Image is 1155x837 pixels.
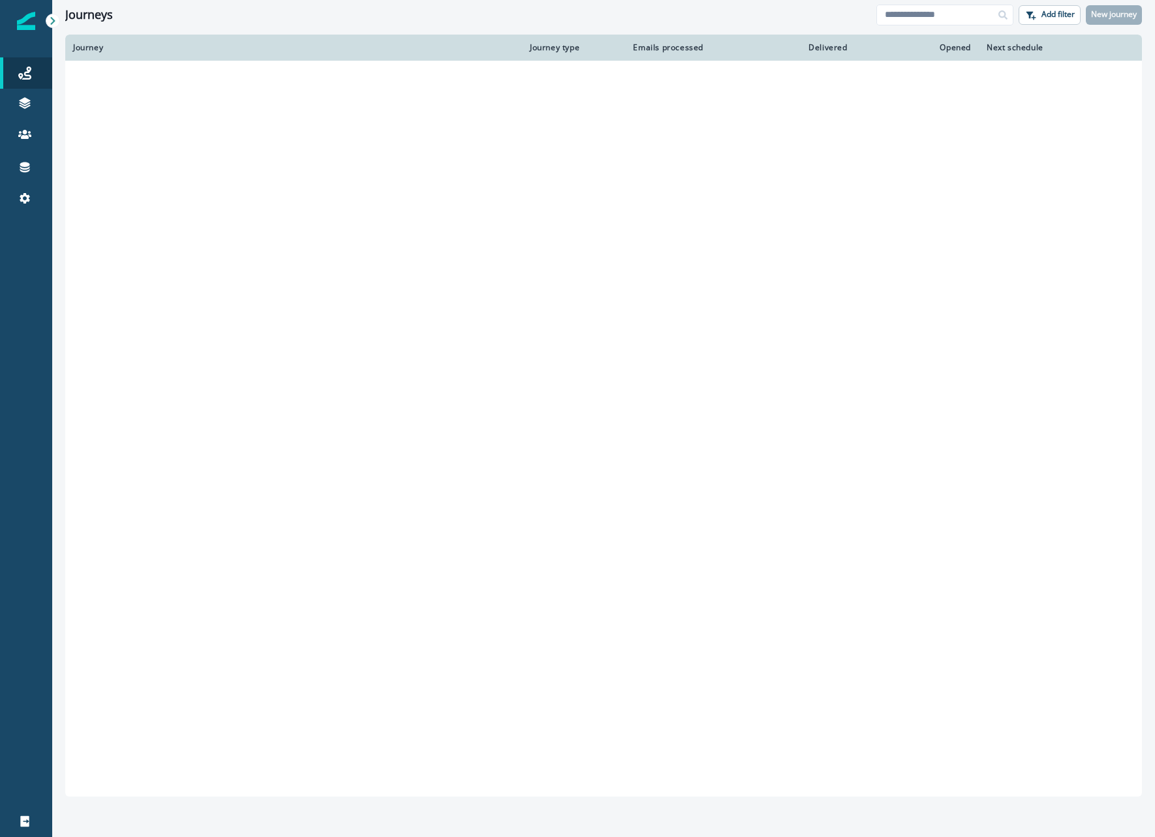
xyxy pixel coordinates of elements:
div: Journey [73,42,514,53]
button: Add filter [1019,5,1081,25]
div: Delivered [719,42,848,53]
button: New journey [1086,5,1142,25]
p: Add filter [1041,10,1075,19]
h1: Journeys [65,8,113,22]
div: Next schedule [987,42,1101,53]
div: Journey type [530,42,612,53]
div: Emails processed [628,42,703,53]
img: Inflection [17,12,35,30]
p: New journey [1091,10,1137,19]
div: Opened [863,42,971,53]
